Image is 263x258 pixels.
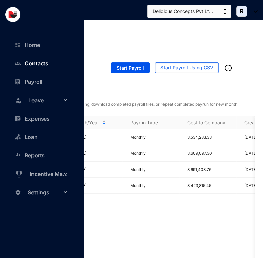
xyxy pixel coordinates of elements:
img: dropdown-black.8e83cc76930a90b1a4fdb6d089b7bf3a.svg [250,10,258,13]
span: Month/Year [73,119,99,126]
button: Start Payroll Using CSV [155,62,219,73]
p: 3,534,283.33 [187,134,236,141]
p: Monthly [130,166,179,173]
p: 3,423,815.45 [187,182,236,189]
p: Monthly [130,182,179,189]
button: Start Payroll [111,62,150,73]
span: R [240,8,244,14]
img: up-down-arrow.74152d26bf9780fbf563ca9c90304185.svg [223,9,227,15]
a: Expenses [18,115,50,122]
a: Reports [18,152,45,159]
span: Delicious Concepts Pvt Lt... [153,8,213,15]
p: View draft payrun and edit before finalizing, download completed payroll files, or repeat complet... [8,101,255,108]
p: 3,691,403.76 [187,166,236,173]
img: settings-unselected.1febfda315e6e19643a1.svg [15,189,21,195]
th: Payrun Type [122,116,179,129]
img: log [5,7,20,22]
a: Payroll [18,78,42,85]
a: Contacts [18,60,48,67]
p: [DATE] [73,166,122,173]
th: Cost to Company [179,116,236,129]
img: info-outined.c2a0bb1115a2853c7f4cb4062ec879bc.svg [224,64,232,72]
p: [DATE] [73,134,122,141]
p: Monthly [130,150,179,157]
img: award_outlined.f30b2bda3bf6ea1bf3dd.svg [15,170,23,178]
span: Settings [28,186,68,199]
a: Loan [18,134,38,140]
p: [DATE] [73,150,122,157]
span: Incentive Management [30,167,68,181]
p: 3,609,097.30 [187,150,236,157]
span: Leave [28,93,68,107]
img: leave-unselected.2934df6273408c3f84d9.svg [15,97,22,104]
p: Total Payroll Last Month [8,36,255,43]
p: [DATE] [73,182,122,189]
span: Start Payroll [117,65,144,71]
a: Home [18,42,40,48]
button: Delicious Concepts Pvt Lt... [147,5,231,18]
span: Start Payroll Using CSV [160,64,213,71]
img: menu-out.303cd30ef9f6dc493f087f509d1c4ae4.svg [27,11,33,15]
p: Monthly [130,134,179,141]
